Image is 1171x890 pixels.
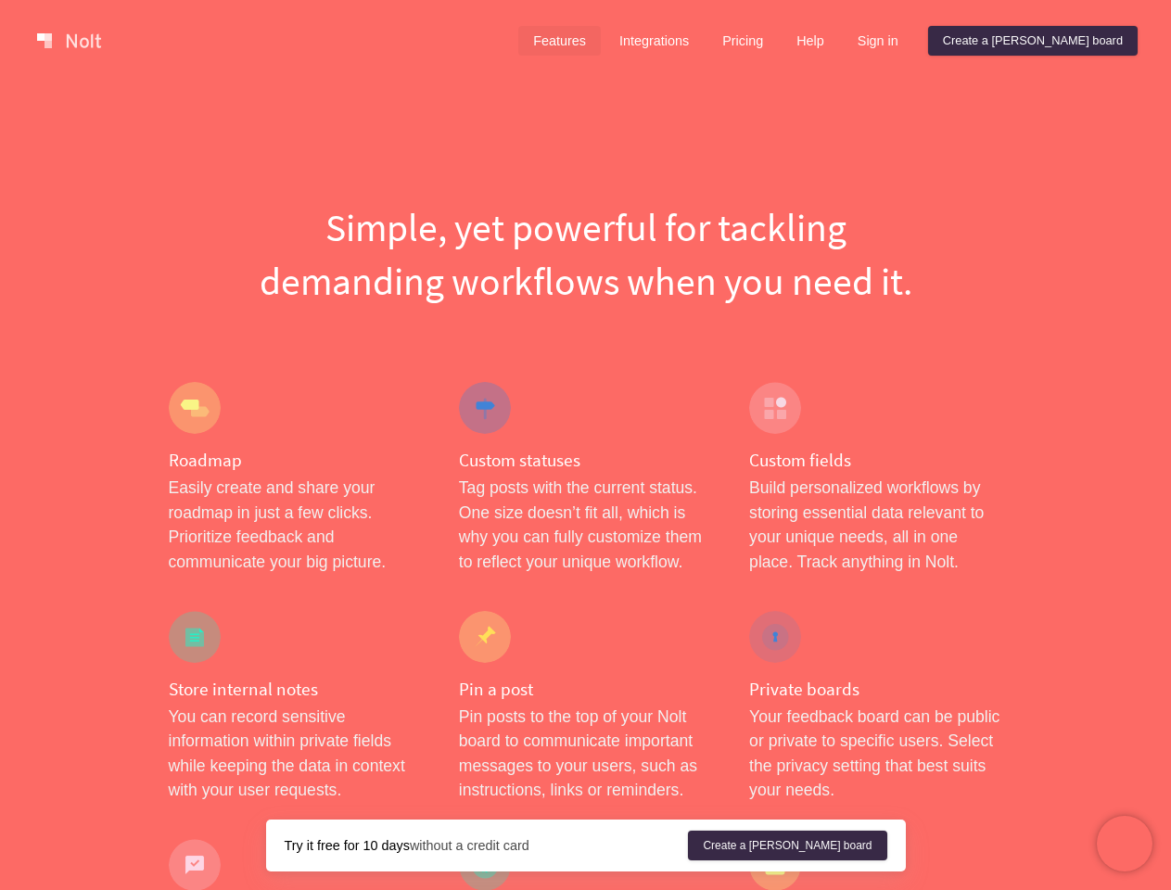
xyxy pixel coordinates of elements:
[928,26,1138,56] a: Create a [PERSON_NAME] board
[1097,816,1152,871] iframe: Chatra live chat
[843,26,913,56] a: Sign in
[749,449,1002,472] h4: Custom fields
[169,449,422,472] h4: Roadmap
[285,836,689,855] div: without a credit card
[688,831,886,860] a: Create a [PERSON_NAME] board
[169,705,422,803] p: You can record sensitive information within private fields while keeping the data in context with...
[749,476,1002,574] p: Build personalized workflows by storing essential data relevant to your unique needs, all in one ...
[749,705,1002,803] p: Your feedback board can be public or private to specific users. Select the privacy setting that b...
[459,476,712,574] p: Tag posts with the current status. One size doesn’t fit all, which is why you can fully customize...
[782,26,839,56] a: Help
[749,678,1002,701] h4: Private boards
[459,449,712,472] h4: Custom statuses
[169,200,1003,308] h1: Simple, yet powerful for tackling demanding workflows when you need it.
[169,678,422,701] h4: Store internal notes
[169,476,422,574] p: Easily create and share your roadmap in just a few clicks. Prioritize feedback and communicate yo...
[459,678,712,701] h4: Pin a post
[459,705,712,803] p: Pin posts to the top of your Nolt board to communicate important messages to your users, such as ...
[285,838,410,853] strong: Try it free for 10 days
[707,26,778,56] a: Pricing
[605,26,704,56] a: Integrations
[518,26,601,56] a: Features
